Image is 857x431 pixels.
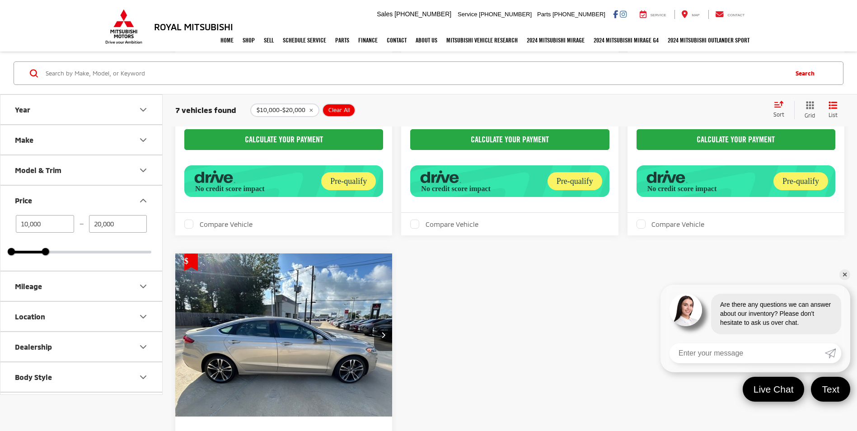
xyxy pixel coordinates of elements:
img: Agent profile photo [670,294,702,326]
label: Compare Vehicle [184,220,253,229]
a: Submit [825,343,841,363]
span: Clear All [328,107,350,114]
div: Mileage [138,281,149,292]
a: Map [674,10,706,19]
a: Finance [354,29,382,52]
span: [PHONE_NUMBER] [479,11,532,18]
label: Compare Vehicle [410,220,478,229]
a: Facebook: Click to visit our Facebook page [613,10,618,18]
input: Search by Make, Model, or Keyword [45,62,787,84]
a: 2024 Mitsubishi Mirage G4 [589,29,663,52]
div: Model & Trim [138,165,149,176]
a: Contact [382,29,411,52]
a: Sell [259,29,278,52]
img: Mitsubishi [103,9,144,44]
div: Model & Trim [15,166,61,174]
button: PricePrice [0,186,163,215]
div: Year [138,104,149,115]
button: Grid View [794,101,822,119]
a: Home [216,29,238,52]
a: 2019 Ford Fusion Titanium2019 Ford Fusion Titanium2019 Ford Fusion Titanium2019 Ford Fusion Titanium [175,253,393,417]
a: 2024 Mitsubishi Mirage [522,29,589,52]
span: Get Price Drop Alert [184,253,198,271]
span: — [77,220,86,228]
span: 7 vehicles found [175,105,236,114]
span: Grid [805,112,815,119]
button: LocationLocation [0,302,163,331]
span: Sort [773,111,784,117]
span: Map [692,13,699,17]
a: Shop [238,29,259,52]
a: Parts: Opens in a new tab [331,29,354,52]
div: Location [15,312,45,321]
a: Service [633,10,673,19]
: CALCULATE YOUR PAYMENT [410,129,609,150]
button: Next image [374,319,392,351]
div: Body Style [138,372,149,383]
span: Sales [377,10,393,18]
div: Body Style [15,373,52,381]
h3: Royal Mitsubishi [154,22,233,32]
span: $10,000-$20,000 [257,107,305,114]
button: Color [0,393,163,422]
span: List [829,111,838,119]
: CALCULATE YOUR PAYMENT [184,129,383,150]
a: About Us [411,29,442,52]
button: MakeMake [0,125,163,155]
div: Year [15,105,30,114]
button: Select sort value [769,101,794,119]
button: Model & TrimModel & Trim [0,155,163,185]
button: YearYear [0,95,163,124]
input: Enter your message [670,343,825,363]
span: Contact [727,13,745,17]
span: Live Chat [749,383,798,395]
a: Instagram: Click to visit our Instagram page [620,10,627,18]
div: Price [15,196,32,205]
div: Location [138,311,149,322]
span: Service [651,13,666,17]
span: Service [458,11,477,18]
button: List View [822,101,844,119]
button: DealershipDealership [0,332,163,361]
a: Text [811,377,850,402]
button: remove 10000-20000 [250,103,319,117]
span: Text [817,383,844,395]
span: [PHONE_NUMBER] [553,11,605,18]
input: minimum Buy price [16,215,74,233]
a: Live Chat [743,377,805,402]
button: Search [787,62,828,84]
div: 2019 Ford Fusion Titanium 0 [175,253,393,417]
button: Body StyleBody Style [0,362,163,392]
div: Make [138,135,149,145]
div: Dealership [15,342,52,351]
a: Contact [708,10,752,19]
a: Schedule Service: Opens in a new tab [278,29,331,52]
button: Clear All [322,103,356,117]
div: Dealership [138,342,149,352]
span: [PHONE_NUMBER] [394,10,451,18]
span: Parts [537,11,551,18]
label: Compare Vehicle [637,220,705,229]
a: 2024 Mitsubishi Outlander SPORT [663,29,754,52]
div: Price [138,195,149,206]
: CALCULATE YOUR PAYMENT [637,129,835,150]
button: MileageMileage [0,272,163,301]
div: Make [15,136,33,144]
div: Mileage [15,282,42,290]
div: Are there any questions we can answer about our inventory? Please don't hesitate to ask us over c... [711,294,841,334]
input: maximum Buy price [89,215,147,233]
img: 2019 Ford Fusion Titanium [175,253,393,417]
a: Mitsubishi Vehicle Research [442,29,522,52]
